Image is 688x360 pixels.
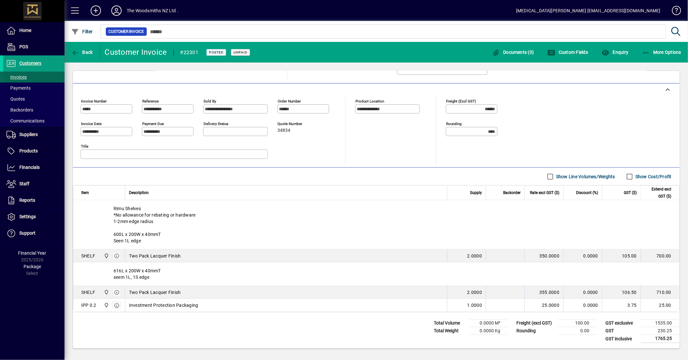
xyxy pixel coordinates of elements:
[24,264,41,269] span: Package
[555,173,615,180] label: Show Line Volumes/Weights
[73,262,679,286] div: 616L x 200W x 40mmT seem 1L, 1S edge
[600,46,630,58] button: Enquiry
[470,189,482,196] span: Supply
[19,61,41,66] span: Customers
[19,230,35,236] span: Support
[19,28,31,33] span: Home
[641,299,679,312] td: 25.00
[3,160,65,176] a: Financials
[529,253,559,259] div: 350.0000
[548,50,588,55] span: Custom Fields
[70,46,95,58] button: Back
[558,327,597,335] td: 0.00
[102,302,110,309] span: The Woodsmiths
[106,5,127,16] button: Profile
[102,289,110,296] span: The Woodsmiths
[491,46,536,58] button: Documents (0)
[563,286,602,299] td: 0.0000
[234,50,247,54] span: Unpaid
[3,127,65,143] a: Suppliers
[355,99,384,103] mat-label: Product location
[73,200,679,249] div: Rimu Shelves *No allowance for rebating or hardware 1-2mm edge radius 600L x 200W x 40mmT Seen 1L...
[546,46,590,58] button: Custom Fields
[503,189,521,196] span: Backorder
[129,253,181,259] span: Two Pack Lacquer Finish
[529,289,559,296] div: 355.0000
[18,250,46,256] span: Financial Year
[642,50,682,55] span: More Options
[446,99,476,103] mat-label: Freight (excl GST)
[492,50,534,55] span: Documents (0)
[6,107,33,112] span: Backorders
[667,1,680,22] a: Knowledge Base
[85,5,106,16] button: Add
[6,85,31,91] span: Payments
[19,132,38,137] span: Suppliers
[467,253,482,259] span: 2.0000
[3,192,65,209] a: Reports
[81,189,89,196] span: Item
[513,319,558,327] td: Freight (excl GST)
[204,122,228,126] mat-label: Delivery status
[19,44,28,49] span: POS
[446,122,462,126] mat-label: Rounding
[209,50,224,54] span: Posted
[641,335,680,343] td: 1765.25
[3,23,65,39] a: Home
[108,28,144,35] span: Customer Invoice
[3,83,65,93] a: Payments
[602,319,641,327] td: GST exclusive
[204,99,216,103] mat-label: Sold by
[513,327,558,335] td: Rounding
[602,327,641,335] td: GST
[19,214,36,219] span: Settings
[634,173,672,180] label: Show Cost/Profit
[3,176,65,192] a: Staff
[3,225,65,241] a: Support
[81,99,107,103] mat-label: Invoice number
[71,29,93,34] span: Filter
[641,46,683,58] button: More Options
[576,189,598,196] span: Discount (%)
[81,144,88,149] mat-label: Title
[602,249,641,262] td: 105.00
[180,47,199,58] div: #22301
[641,319,680,327] td: 1535.00
[3,39,65,55] a: POS
[277,122,316,126] span: Quote number
[3,143,65,159] a: Products
[81,253,95,259] div: SHELF
[602,299,641,312] td: 3.75
[530,189,559,196] span: Rate excl GST ($)
[602,335,641,343] td: GST inclusive
[102,252,110,259] span: The Woodsmiths
[529,302,559,308] div: 25.0000
[65,46,100,58] app-page-header-button: Back
[19,148,38,153] span: Products
[81,289,95,296] div: SHELF
[516,5,661,16] div: [MEDICAL_DATA][PERSON_NAME] [EMAIL_ADDRESS][DOMAIN_NAME]
[19,198,35,203] span: Reports
[3,93,65,104] a: Quotes
[278,99,301,103] mat-label: Order number
[3,209,65,225] a: Settings
[142,99,159,103] mat-label: Reference
[3,115,65,126] a: Communications
[71,50,93,55] span: Back
[641,327,680,335] td: 230.25
[19,165,40,170] span: Financials
[129,189,149,196] span: Description
[129,289,181,296] span: Two Pack Lacquer Finish
[469,319,508,327] td: 0.0000 M³
[467,289,482,296] span: 2.0000
[641,286,679,299] td: 710.00
[142,122,164,126] mat-label: Payment due
[563,299,602,312] td: 0.0000
[467,302,482,308] span: 1.0000
[129,302,198,308] span: Investment Protection Packaging
[558,319,597,327] td: 100.00
[105,47,167,57] div: Customer Invoice
[6,74,27,80] span: Invoices
[431,327,469,335] td: Total Weight
[81,122,102,126] mat-label: Invoice date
